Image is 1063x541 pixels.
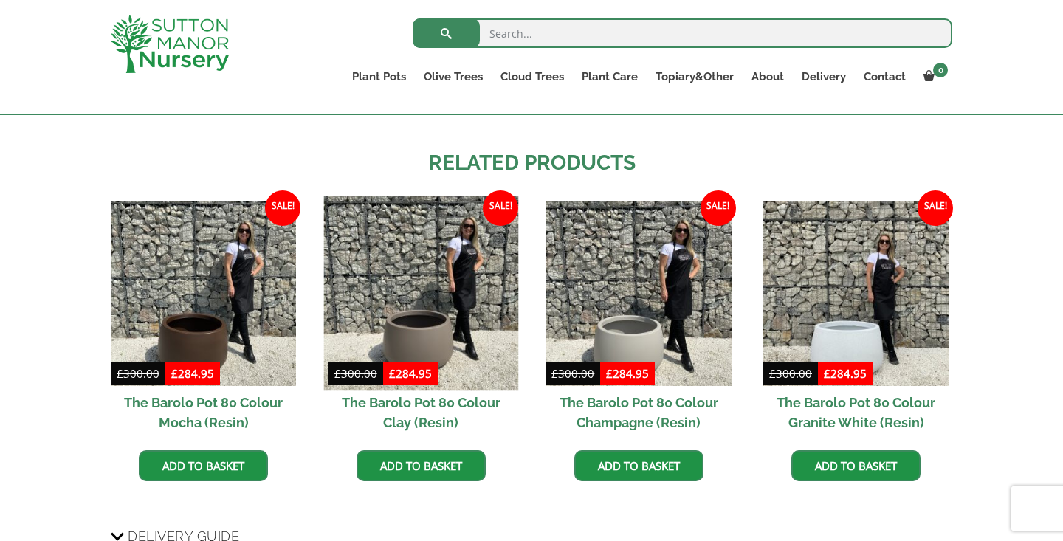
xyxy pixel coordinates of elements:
[328,386,514,439] h2: The Barolo Pot 80 Colour Clay (Resin)
[763,201,949,439] a: Sale! The Barolo Pot 80 Colour Granite White (Resin)
[701,190,736,226] span: Sale!
[413,18,952,48] input: Search...
[343,66,415,87] a: Plant Pots
[265,190,300,226] span: Sale!
[769,366,812,381] bdi: 300.00
[791,450,921,481] a: Add to basket: “The Barolo Pot 80 Colour Granite White (Resin)”
[763,386,949,439] h2: The Barolo Pot 80 Colour Granite White (Resin)
[915,66,952,87] a: 0
[117,366,159,381] bdi: 300.00
[111,148,952,179] h2: Related products
[824,366,830,381] span: £
[763,201,949,386] img: The Barolo Pot 80 Colour Granite White (Resin)
[389,366,432,381] bdi: 284.95
[933,63,948,77] span: 0
[546,386,731,439] h2: The Barolo Pot 80 Colour Champagne (Resin)
[171,366,214,381] bdi: 284.95
[574,450,703,481] a: Add to basket: “The Barolo Pot 80 Colour Champagne (Resin)”
[918,190,953,226] span: Sale!
[139,450,268,481] a: Add to basket: “The Barolo Pot 80 Colour Mocha (Resin)”
[769,366,776,381] span: £
[111,386,296,439] h2: The Barolo Pot 80 Colour Mocha (Resin)
[111,201,296,439] a: Sale! The Barolo Pot 80 Colour Mocha (Resin)
[483,190,518,226] span: Sale!
[328,201,514,439] a: Sale! The Barolo Pot 80 Colour Clay (Resin)
[855,66,915,87] a: Contact
[743,66,793,87] a: About
[111,15,229,73] img: logo
[793,66,855,87] a: Delivery
[415,66,492,87] a: Olive Trees
[551,366,558,381] span: £
[824,366,867,381] bdi: 284.95
[492,66,573,87] a: Cloud Trees
[647,66,743,87] a: Topiary&Other
[171,366,178,381] span: £
[389,366,396,381] span: £
[334,366,377,381] bdi: 300.00
[546,201,731,386] img: The Barolo Pot 80 Colour Champagne (Resin)
[117,366,123,381] span: £
[323,196,518,390] img: The Barolo Pot 80 Colour Clay (Resin)
[606,366,649,381] bdi: 284.95
[573,66,647,87] a: Plant Care
[546,201,731,439] a: Sale! The Barolo Pot 80 Colour Champagne (Resin)
[111,201,296,386] img: The Barolo Pot 80 Colour Mocha (Resin)
[606,366,613,381] span: £
[334,366,341,381] span: £
[551,366,594,381] bdi: 300.00
[357,450,486,481] a: Add to basket: “The Barolo Pot 80 Colour Clay (Resin)”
